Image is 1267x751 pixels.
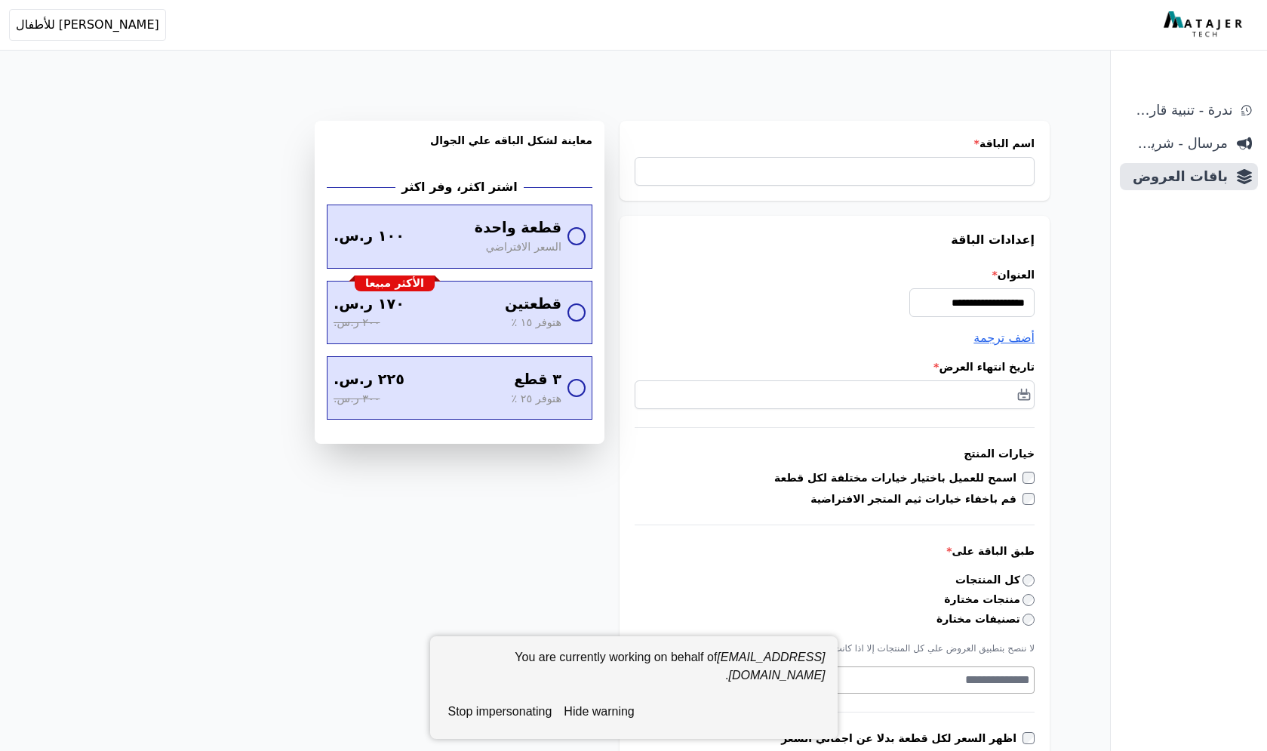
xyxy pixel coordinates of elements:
h2: اشتر اكثر، وفر اكثر [395,178,523,196]
div: You are currently working on behalf of . [442,648,826,697]
button: hide warning [558,697,640,727]
span: باقات العروض [1126,166,1228,187]
span: قطعة واحدة [475,217,561,239]
span: ١٧٠ ر.س. [334,294,404,315]
label: كل المنتجات [955,572,1035,588]
span: السعر الافتراضي [486,239,561,256]
img: MatajerTech Logo [1164,11,1246,38]
span: ١٠٠ ر.س. [334,226,404,248]
span: ندرة - تنبية قارب علي النفاذ [1126,100,1232,121]
h3: معاينة لشكل الباقه علي الجوال [327,133,592,166]
span: قطعتين [505,294,561,315]
span: مرسال - شريط دعاية [1126,133,1228,154]
label: منتجات مختارة [944,592,1035,608]
span: هتوفر ٢٥ ٪ [511,391,561,408]
em: [EMAIL_ADDRESS][DOMAIN_NAME] [717,651,825,682]
div: الأكثر مبيعا [355,275,435,292]
label: العنوان [635,267,1035,282]
input: منتجات مختارة [1023,594,1035,606]
span: ٣٠٠ ر.س. [334,391,380,408]
input: كل المنتجات [1023,574,1035,586]
span: [PERSON_NAME] للأطفال [16,16,159,34]
span: ٣ قطع [514,369,561,391]
h3: إعدادات الباقة [635,231,1035,249]
iframe: chat widget [1173,657,1267,728]
label: اظهر السعر لكل قطعة بدلا عن اجمالي السعر [781,731,1023,746]
label: اسمح للعميل باختيار خيارات مختلفة لكل قطعة [774,470,1023,485]
button: [PERSON_NAME] للأطفال [9,9,166,41]
label: اسم الباقة [635,136,1035,151]
span: هتوفر ١٥ ٪ [511,315,561,331]
label: تصنيفات مختارة [936,611,1035,627]
span: أضف ترجمة [973,331,1035,345]
input: تصنيفات مختارة [1023,614,1035,626]
label: تاريخ انتهاء العرض [635,359,1035,374]
label: قم باخفاء خيارات ثيم المتجر الافتراضية [810,491,1023,506]
span: ٢٢٥ ر.س. [334,369,404,391]
button: أضف ترجمة [973,329,1035,347]
h3: خيارات المنتج [635,446,1035,461]
label: طبق الباقة على [635,543,1035,559]
button: stop impersonating [442,697,558,727]
span: ٢٠٠ ر.س. [334,315,380,331]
